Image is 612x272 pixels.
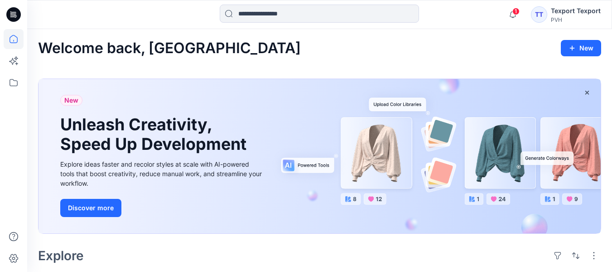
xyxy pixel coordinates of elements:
span: New [64,95,78,106]
div: Explore ideas faster and recolor styles at scale with AI-powered tools that boost creativity, red... [60,159,264,188]
h2: Welcome back, [GEOGRAPHIC_DATA] [38,40,301,57]
div: Texport Texport [551,5,601,16]
h2: Explore [38,248,84,263]
div: TT [531,6,547,23]
button: New [561,40,601,56]
h1: Unleash Creativity, Speed Up Development [60,115,251,154]
span: 1 [512,8,520,15]
div: PVH [551,16,601,23]
a: Discover more [60,199,264,217]
button: Discover more [60,199,121,217]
